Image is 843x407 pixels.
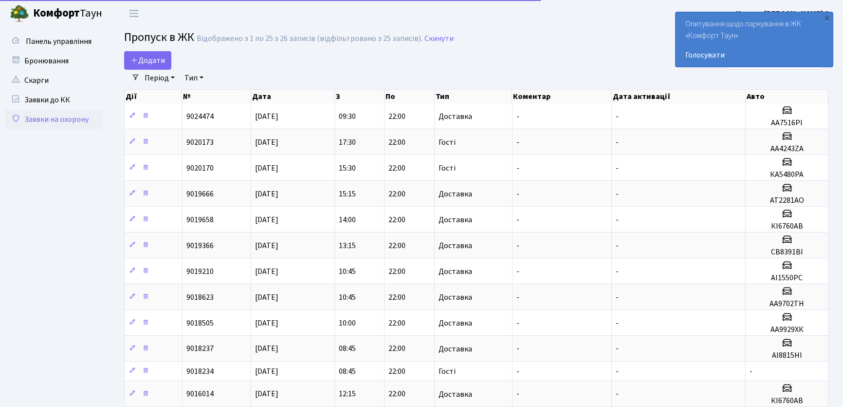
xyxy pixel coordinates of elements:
a: Цитрус [PERSON_NAME] А. [736,8,831,19]
span: 10:45 [339,266,356,277]
span: - [516,137,519,148]
span: 9019210 [186,266,214,277]
span: Панель управління [26,36,92,47]
button: Переключити навігацію [122,5,146,21]
span: Доставка [439,242,472,250]
span: 22:00 [388,163,405,174]
span: - [516,266,519,277]
span: 12:15 [339,389,356,400]
span: Доставка [439,345,472,353]
span: 10:45 [339,292,356,303]
span: 9018234 [186,366,214,377]
h5: АА4243ZA [750,144,824,154]
h5: СВ8391ВІ [750,248,824,257]
span: [DATE] [255,318,278,329]
th: Дата активації [612,90,746,103]
span: - [616,366,619,377]
span: 17:30 [339,137,356,148]
a: Тип [181,70,207,86]
span: 22:00 [388,137,405,148]
span: [DATE] [255,137,278,148]
span: 22:00 [388,266,405,277]
h5: АА7516PI [750,118,824,128]
span: 22:00 [388,366,405,377]
span: 15:15 [339,189,356,199]
h5: АА9929ХК [750,325,824,334]
span: - [516,214,519,225]
span: - [616,189,619,199]
span: 9020173 [186,137,214,148]
div: Відображено з 1 по 25 з 26 записів (відфільтровано з 25 записів). [197,34,422,43]
span: - [516,240,519,251]
a: Панель управління [5,32,102,51]
span: - [616,111,619,122]
span: 08:45 [339,344,356,354]
a: Бронювання [5,51,102,71]
span: 9019658 [186,214,214,225]
span: 9018237 [186,344,214,354]
span: - [516,366,519,377]
a: Період [141,70,179,86]
span: - [616,292,619,303]
span: 15:30 [339,163,356,174]
span: - [516,111,519,122]
span: 22:00 [388,292,405,303]
span: [DATE] [255,111,278,122]
span: [DATE] [255,189,278,199]
span: 9019666 [186,189,214,199]
h5: КА5480РА [750,170,824,179]
th: № [182,90,251,103]
span: 22:00 [388,389,405,400]
th: Коментар [512,90,611,103]
span: - [750,366,752,377]
span: 22:00 [388,189,405,199]
span: Доставка [439,319,472,327]
span: [DATE] [255,163,278,174]
span: 22:00 [388,240,405,251]
span: - [616,163,619,174]
span: Гості [439,368,456,375]
span: 9018505 [186,318,214,329]
h5: АТ2281АО [750,196,824,205]
span: [DATE] [255,366,278,377]
span: - [516,292,519,303]
th: Дії [125,90,182,103]
a: Додати [124,51,171,70]
th: Дата [251,90,335,103]
h5: АІ8815НІ [750,351,824,360]
span: 9024474 [186,111,214,122]
span: 14:00 [339,214,356,225]
b: Комфорт [33,5,80,21]
h5: КІ6760АВ [750,222,824,231]
img: logo.png [10,4,29,23]
span: - [616,214,619,225]
span: 10:00 [339,318,356,329]
span: Гості [439,138,456,146]
span: Доставка [439,190,472,198]
span: [DATE] [255,389,278,400]
span: Доставка [439,113,472,120]
span: [DATE] [255,214,278,225]
a: Заявки на охорону [5,110,102,129]
span: - [616,318,619,329]
th: Тип [435,90,513,103]
div: Опитування щодо паркування в ЖК «Комфорт Таун» [676,12,833,67]
div: × [822,13,832,23]
span: Доставка [439,268,472,275]
span: Гості [439,164,456,172]
span: 9018623 [186,292,214,303]
span: 22:00 [388,214,405,225]
span: - [616,266,619,277]
span: 9016014 [186,389,214,400]
span: 9020170 [186,163,214,174]
span: Доставка [439,390,472,398]
span: Доставка [439,216,472,224]
span: - [516,389,519,400]
span: [DATE] [255,240,278,251]
a: Голосувати [685,49,823,61]
span: - [516,344,519,354]
span: 9019366 [186,240,214,251]
th: З [335,90,385,103]
span: - [616,240,619,251]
